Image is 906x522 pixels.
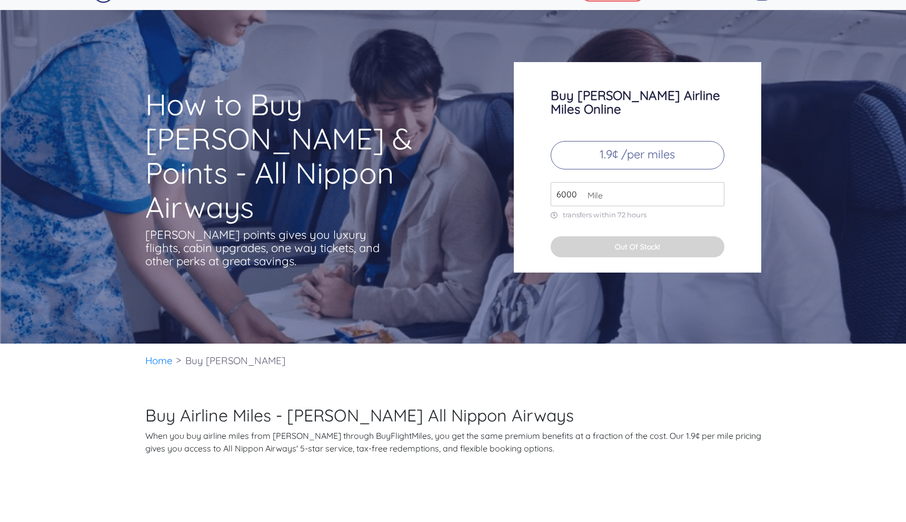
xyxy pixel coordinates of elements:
[551,88,724,116] h3: Buy [PERSON_NAME] Airline Miles Online
[145,87,473,224] h1: How to Buy [PERSON_NAME] & Points - All Nippon Airways
[145,228,382,268] p: [PERSON_NAME] points gives you luxury flights, cabin upgrades, one way tickets, and other perks a...
[145,405,761,425] h2: Buy Airline Miles - [PERSON_NAME] All Nippon Airways
[582,189,603,202] span: Mile
[551,210,724,219] p: transfers within 72 hours
[180,344,291,378] li: Buy [PERSON_NAME]
[551,141,724,169] p: 1.9¢ /per miles
[145,354,173,367] a: Home
[551,236,724,258] button: Out Of Stock!
[145,429,761,455] p: When you buy airline miles from [PERSON_NAME] through BuyFlightMiles, you get the same premium be...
